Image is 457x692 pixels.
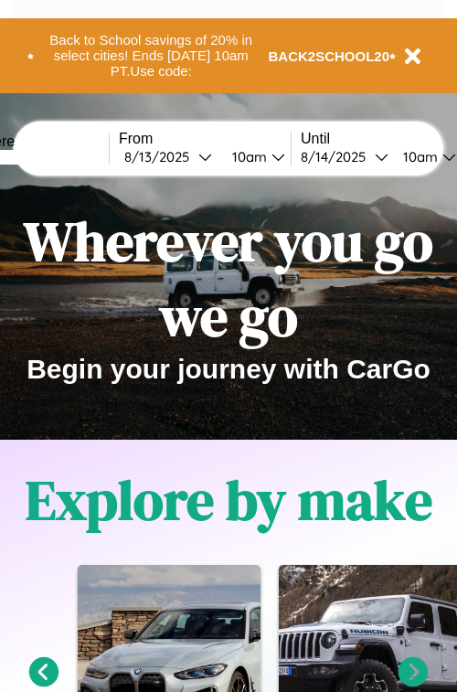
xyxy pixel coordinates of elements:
button: 10am [218,147,291,166]
h1: Explore by make [26,463,432,538]
button: 8/13/2025 [119,147,218,166]
div: 10am [394,148,442,165]
b: BACK2SCHOOL20 [269,48,390,64]
div: 8 / 13 / 2025 [124,148,198,165]
button: Back to School savings of 20% in select cities! Ends [DATE] 10am PT.Use code: [34,27,269,84]
div: 10am [223,148,271,165]
div: 8 / 14 / 2025 [301,148,375,165]
label: From [119,131,291,147]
